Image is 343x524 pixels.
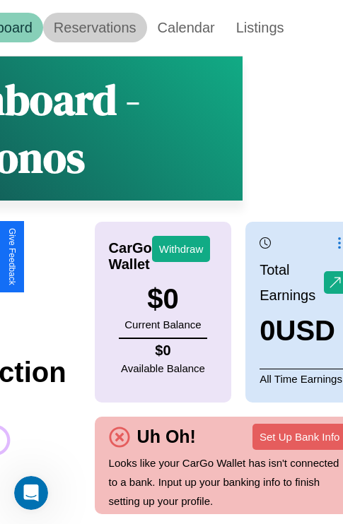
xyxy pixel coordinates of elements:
[260,257,324,308] p: Total Earnings
[226,13,295,42] a: Listings
[124,283,201,315] h3: $ 0
[147,13,226,42] a: Calendar
[130,427,203,447] h4: Uh Oh!
[121,359,205,378] p: Available Balance
[124,315,201,334] p: Current Balance
[121,343,205,359] h4: $ 0
[109,240,152,273] h4: CarGo Wallet
[7,228,17,285] div: Give Feedback
[14,476,48,510] iframe: Intercom live chat
[43,13,147,42] a: Reservations
[152,236,211,262] button: Withdraw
